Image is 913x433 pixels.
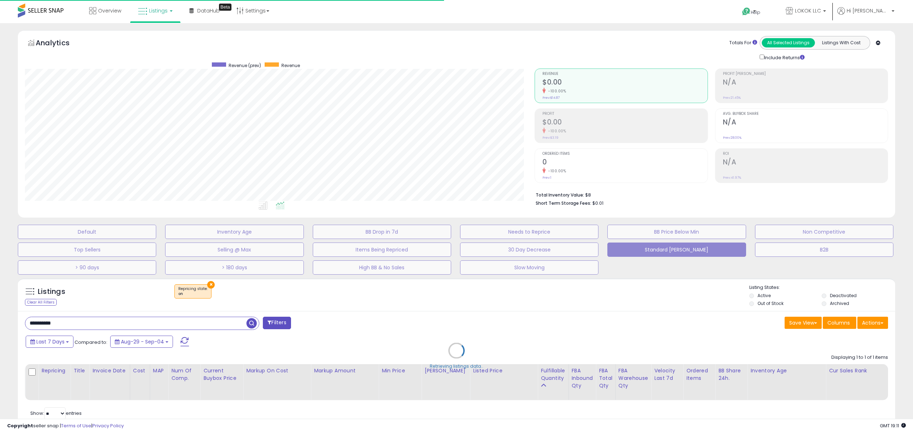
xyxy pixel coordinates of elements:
[536,190,883,199] li: $8
[542,96,560,100] small: Prev: $14.87
[229,62,261,68] span: Revenue (prev)
[313,260,451,275] button: High BB & No Sales
[313,243,451,257] button: Items Being Repriced
[197,7,220,14] span: DataHub
[795,7,821,14] span: LOKOK LLC
[165,225,304,239] button: Inventory Age
[313,225,451,239] button: BB Drop in 7d
[7,423,124,429] div: seller snap | |
[536,192,584,198] b: Total Inventory Value:
[755,225,893,239] button: Non Competitive
[729,40,757,46] div: Totals For
[542,136,558,140] small: Prev: $3.19
[751,9,760,15] span: Help
[546,128,566,134] small: -100.00%
[762,38,815,47] button: All Selected Listings
[736,2,774,23] a: Help
[607,243,746,257] button: Standard [PERSON_NAME]
[755,243,893,257] button: B2B
[723,118,888,128] h2: N/A
[281,62,300,68] span: Revenue
[98,7,121,14] span: Overview
[607,225,746,239] button: BB Price Below Min
[723,72,888,76] span: Profit [PERSON_NAME]
[815,38,868,47] button: Listings With Cost
[723,96,741,100] small: Prev: 21.45%
[723,112,888,116] span: Avg. Buybox Share
[723,78,888,88] h2: N/A
[7,422,33,429] strong: Copyright
[742,7,751,16] i: Get Help
[36,38,83,50] h5: Analytics
[460,243,598,257] button: 30 Day Decrease
[723,175,741,180] small: Prev: 41.97%
[18,260,156,275] button: > 90 days
[18,243,156,257] button: Top Sellers
[536,200,591,206] b: Short Term Storage Fees:
[723,136,741,140] small: Prev: 28.00%
[546,168,566,174] small: -100.00%
[754,53,813,61] div: Include Returns
[542,152,707,156] span: Ordered Items
[542,158,707,168] h2: 0
[165,260,304,275] button: > 180 days
[219,4,231,11] div: Tooltip anchor
[592,200,603,207] span: $0.01
[165,243,304,257] button: Selling @ Max
[149,7,168,14] span: Listings
[460,260,598,275] button: Slow Moving
[542,118,707,128] h2: $0.00
[18,225,156,239] button: Default
[847,7,889,14] span: Hi [PERSON_NAME]
[542,78,707,88] h2: $0.00
[460,225,598,239] button: Needs to Reprice
[542,112,707,116] span: Profit
[430,363,483,370] div: Retrieving listings data..
[837,7,894,23] a: Hi [PERSON_NAME]
[546,88,566,94] small: -100.00%
[723,158,888,168] h2: N/A
[723,152,888,156] span: ROI
[542,175,551,180] small: Prev: 1
[542,72,707,76] span: Revenue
